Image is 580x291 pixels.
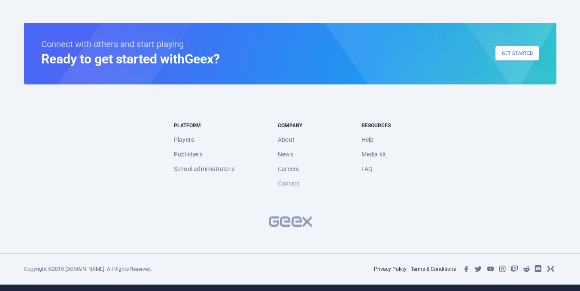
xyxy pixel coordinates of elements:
a: Players [174,132,194,147]
i:  [534,265,542,273]
a: Privacy Policy [374,266,407,272]
a: Careers [278,162,299,176]
h3: Ready to get started with Geex ? [41,51,220,67]
div: platform [174,123,234,128]
i:  [547,265,554,273]
div: Copyright © 2019 [DOMAIN_NAME] . All Rights Reserved. [24,267,152,272]
a: Get started [495,46,539,60]
a: News [278,147,293,162]
a: FAQ [361,162,373,176]
i:  [498,265,506,273]
i:  [474,265,482,273]
a: Terms & Conditions [411,266,456,272]
a: Help [361,132,374,147]
div: Connect with others and start playing [41,40,226,48]
img: Geex [269,216,312,227]
i:  [522,265,530,273]
a: About [278,132,295,147]
i:  [510,265,518,273]
div: Company [278,123,302,128]
a: Publishers [174,147,203,162]
i:  [462,265,470,273]
a: School administrators [174,162,234,176]
a: Contact [278,176,300,191]
a: Media kit [361,147,386,162]
div: Resources [361,123,391,128]
i:  [486,265,494,273]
